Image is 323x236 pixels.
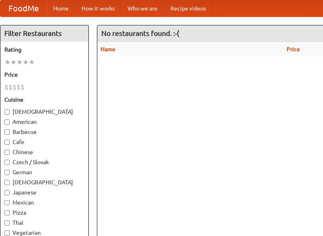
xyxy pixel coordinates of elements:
input: Thai [4,220,10,226]
li: ★ [10,58,17,67]
li: $ [21,83,25,92]
input: Cafe [4,140,10,145]
h5: Cuisine [4,96,84,104]
input: Czech / Slovak [4,160,10,165]
label: Barbecue [4,128,84,136]
a: Recipe videos [164,0,212,17]
input: American [4,119,10,125]
li: $ [17,83,21,92]
input: Mexican [4,200,10,205]
label: Chinese [4,148,84,156]
a: Who we are [121,0,164,17]
label: American [4,118,84,126]
a: FoodMe [0,0,47,17]
label: Thai [4,219,84,227]
input: [DEMOGRAPHIC_DATA] [4,180,10,185]
label: Czech / Slovak [4,158,84,166]
li: $ [8,83,13,92]
input: Japanese [4,190,10,195]
a: Price [287,46,300,52]
a: How it works [75,0,121,17]
li: $ [13,83,17,92]
li: ★ [23,58,29,67]
h4: Filter Restaurants [0,25,88,42]
label: German [4,168,84,176]
ng-pluralize: No restaurants found. :-( [101,29,179,37]
label: Mexican [4,198,84,207]
li: $ [4,83,8,92]
li: ★ [29,58,35,67]
label: Pizza [4,209,84,217]
label: [DEMOGRAPHIC_DATA] [4,178,84,186]
li: ★ [17,58,23,67]
label: Cafe [4,138,84,146]
input: Chinese [4,150,10,155]
a: Name [101,46,115,52]
h5: Rating [4,46,84,54]
a: Home [47,0,75,17]
input: Barbecue [4,129,10,135]
input: German [4,170,10,175]
label: Japanese [4,188,84,196]
li: ★ [4,58,10,67]
input: Pizza [4,210,10,215]
h5: Price [4,71,84,79]
input: [DEMOGRAPHIC_DATA] [4,109,10,115]
input: Vegetarian [4,230,10,236]
label: [DEMOGRAPHIC_DATA] [4,108,84,116]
